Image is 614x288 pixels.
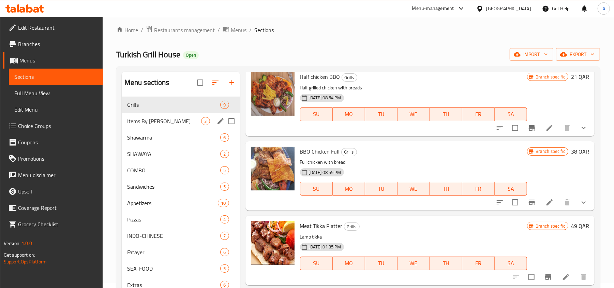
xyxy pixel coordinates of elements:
button: import [510,48,553,61]
span: MO [335,184,362,194]
span: SA [497,184,524,194]
div: Pizzas4 [122,211,240,228]
span: INDO-CHINESE [127,232,221,240]
li: / [249,26,252,34]
a: Edit menu item [562,273,570,281]
span: Menus [231,26,246,34]
span: Restaurants management [154,26,215,34]
div: Grills9 [122,97,240,113]
button: Branch-specific-item [524,120,540,136]
a: Edit Restaurant [3,19,103,36]
a: Grocery Checklist [3,216,103,232]
div: SEA-FOOD [127,264,221,273]
button: MO [333,182,365,196]
a: Edit Menu [9,101,103,118]
button: FR [462,182,495,196]
span: 5 [221,265,228,272]
h2: Menu sections [124,77,169,88]
span: Sandwiches [127,183,221,191]
p: Lamb tikka [300,233,527,241]
span: 3 [201,118,209,125]
span: FR [465,258,492,268]
span: Choice Groups [18,122,98,130]
div: Grills [341,148,357,156]
span: TU [368,184,395,194]
span: BBQ Chicken Full [300,146,340,157]
span: Grocery Checklist [18,220,98,228]
button: delete [559,194,575,211]
span: 10 [218,200,228,206]
button: WE [398,182,430,196]
p: Full chicken with bread [300,158,527,167]
button: sort-choices [492,194,508,211]
a: Home [116,26,138,34]
h6: 49 QAR [571,221,589,231]
li: / [218,26,220,34]
div: items [218,199,229,207]
div: Sandwiches5 [122,178,240,195]
a: Coupons [3,134,103,150]
p: Half grilled chicken with breads [300,84,527,92]
span: Grills [342,148,357,156]
span: Fatayer [127,248,221,256]
div: Shawarma6 [122,129,240,146]
span: Select to update [524,270,539,284]
button: SA [495,182,527,196]
button: Add section [224,74,240,91]
button: delete [575,269,592,285]
div: Menu-management [412,4,454,13]
span: Meat Tikka Platter [300,221,343,231]
img: BBQ Chicken Full [251,147,295,190]
span: Branches [18,40,98,48]
span: MO [335,109,362,119]
button: SA [495,257,527,270]
span: [DATE] 08:54 PM [306,95,344,101]
div: items [220,264,229,273]
button: export [556,48,600,61]
span: Turkish Grill House [116,47,180,62]
span: SHAWAYA [127,150,221,158]
span: TH [433,258,460,268]
a: Edit menu item [545,198,554,206]
button: MO [333,107,365,121]
span: [DATE] 01:35 PM [306,244,344,250]
div: Open [183,51,199,59]
img: Meat Tikka Platter [251,221,295,265]
button: delete [559,120,575,136]
button: sort-choices [492,120,508,136]
div: Appetizers10 [122,195,240,211]
span: 6 [221,134,228,141]
span: 7 [221,233,228,239]
div: SEA-FOOD5 [122,260,240,277]
a: Support.OpsPlatform [4,257,47,266]
div: items [220,133,229,142]
img: Half chicken BBQ [251,72,295,116]
a: Coverage Report [3,200,103,216]
button: Branch-specific-item [540,269,556,285]
span: MO [335,258,362,268]
button: FR [462,257,495,270]
span: 1.0.0 [21,239,32,248]
button: TH [430,182,462,196]
a: Menus [223,26,246,34]
span: Upsell [18,187,98,196]
span: Select to update [508,121,522,135]
span: Shawarma [127,133,221,142]
div: Fatayer6 [122,244,240,260]
span: Version: [4,239,20,248]
nav: breadcrumb [116,26,600,34]
a: Choice Groups [3,118,103,134]
button: SU [300,182,333,196]
span: Grills [127,101,221,109]
span: Get support on: [4,250,35,259]
span: Full Menu View [14,89,98,97]
span: COMBO [127,166,221,174]
span: Half chicken BBQ [300,72,340,82]
span: Menu disclaimer [18,171,98,179]
a: Sections [9,69,103,85]
span: TH [433,184,460,194]
div: items [201,117,210,125]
